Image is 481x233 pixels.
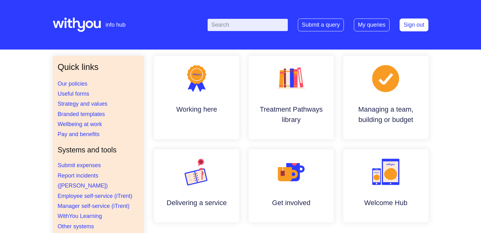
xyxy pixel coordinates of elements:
a: Submit expenses [58,162,101,168]
a: Useful forms [58,91,89,97]
h4: Managing a team, building or budget [348,104,423,125]
a: Sign out [400,19,428,31]
h4: Get involved [254,198,329,208]
a: Treatment Pathways library [249,56,334,139]
a: Submit a query [298,19,344,31]
a: Welcome Hub [343,149,428,222]
a: Manager self-service (iTrent) [58,203,129,209]
a: Report incidents ([PERSON_NAME]) [58,172,108,189]
a: Delivering a service [154,149,239,222]
a: Managing a team, building or budget [343,56,428,139]
a: Pay and benefits [58,131,100,137]
a: WithYou Learning [58,213,102,219]
a: Wellbeing at work [58,121,102,127]
h4: Working here [159,104,234,114]
a: Strategy and values [58,101,107,107]
a: Our policies [58,81,87,87]
h4: Treatment Pathways library [254,104,329,125]
div: | - [208,19,428,31]
a: Working here [154,56,239,139]
a: Employee self-service (iTrent) [58,193,132,199]
a: Other systems [58,223,94,230]
a: Branded templates [58,111,105,117]
h4: Systems and tools [58,145,139,156]
a: My queries [354,19,390,31]
p: info hub [106,21,126,29]
h4: Delivering a service [159,198,234,208]
a: Get involved [249,149,334,222]
input: Search [208,19,288,31]
h3: Quick links [58,61,139,74]
h4: Welcome Hub [348,198,423,208]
